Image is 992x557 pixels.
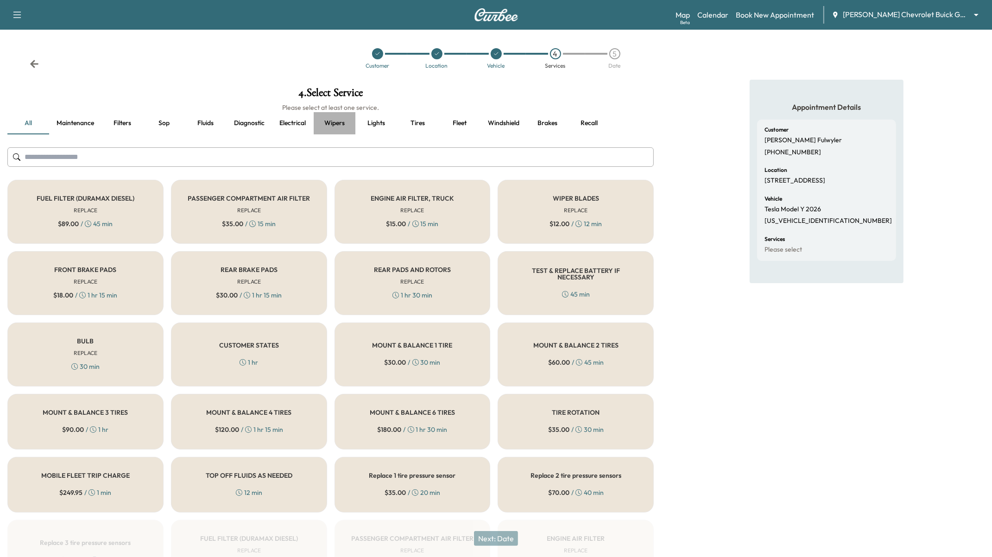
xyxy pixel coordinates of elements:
[185,112,227,134] button: Fluids
[552,409,600,416] h5: TIRE ROTATION
[392,291,432,300] div: 1 hr 30 min
[74,349,97,357] h6: REPLACE
[222,219,243,228] span: $ 35.00
[550,219,569,228] span: $ 12.00
[43,409,128,416] h5: MOUNT & BALANCE 3 TIRES
[236,488,262,497] div: 12 min
[54,266,116,273] h5: FRONT BRAKE PADS
[370,409,455,416] h5: MOUNT & BALANCE 6 TIRES
[215,425,239,434] span: $ 120.00
[548,488,604,497] div: / 40 min
[531,472,621,479] h5: Replace 2 tire pressure sensors
[221,266,278,273] h5: REAR BRAKE PADS
[487,63,505,69] div: Vehicle
[757,102,896,112] h5: Appointment Details
[474,8,518,21] img: Curbee Logo
[548,425,604,434] div: / 30 min
[53,291,117,300] div: / 1 hr 15 min
[550,48,561,59] div: 4
[765,177,825,185] p: [STREET_ADDRESS]
[385,358,406,367] span: $ 30.00
[569,112,610,134] button: Recall
[562,290,590,299] div: 45 min
[401,206,424,215] h6: REPLACE
[553,195,599,202] h5: WIPER BLADES
[58,219,113,228] div: / 45 min
[426,63,448,69] div: Location
[548,488,569,497] span: $ 70.00
[545,63,566,69] div: Services
[206,409,291,416] h5: MOUNT & BALANCE 4 TIRES
[548,358,570,367] span: $ 60.00
[49,112,101,134] button: Maintenance
[7,87,654,103] h1: 4 . Select Service
[385,358,441,367] div: / 30 min
[53,291,73,300] span: $ 18.00
[71,362,100,371] div: 30 min
[401,278,424,286] h6: REPLACE
[378,425,448,434] div: / 1 hr 30 min
[765,246,802,254] p: Please select
[188,195,310,202] h5: PASSENGER COMPARTMENT AIR FILTER
[77,338,94,344] h5: BULB
[216,291,282,300] div: / 1 hr 15 min
[215,425,283,434] div: / 1 hr 15 min
[237,278,261,286] h6: REPLACE
[74,278,97,286] h6: REPLACE
[765,148,821,157] p: [PHONE_NUMBER]
[765,136,842,145] p: [PERSON_NAME] Fulwyler
[609,48,620,59] div: 5
[355,112,397,134] button: Lights
[143,112,185,134] button: Sop
[680,19,690,26] div: Beta
[222,219,276,228] div: / 15 min
[513,267,638,280] h5: TEST & REPLACE BATTERY IF NECESSARY
[765,217,892,225] p: [US_VEHICLE_IDENTIFICATION_NUMBER]
[548,425,569,434] span: $ 35.00
[62,425,84,434] span: $ 90.00
[765,127,789,133] h6: Customer
[378,425,402,434] span: $ 180.00
[237,206,261,215] h6: REPLACE
[366,63,389,69] div: Customer
[697,9,728,20] a: Calendar
[843,9,970,20] span: [PERSON_NAME] Chevrolet Buick GMC
[386,219,406,228] span: $ 15.00
[7,103,654,112] h6: Please select at least one service.
[216,291,238,300] span: $ 30.00
[272,112,314,134] button: Electrical
[533,342,619,348] h5: MOUNT & BALANCE 2 TIRES
[101,112,143,134] button: Filters
[385,488,406,497] span: $ 35.00
[371,195,454,202] h5: ENGINE AIR FILTER, TRUCK
[765,205,821,214] p: Tesla Model Y 2026
[765,236,785,242] h6: Services
[765,167,787,173] h6: Location
[62,425,108,434] div: / 1 hr
[314,112,355,134] button: Wipers
[206,472,292,479] h5: TOP OFF FLUIDS AS NEEDED
[369,472,456,479] h5: Replace 1 tire pressure sensor
[240,358,258,367] div: 1 hr
[397,112,439,134] button: Tires
[548,358,604,367] div: / 45 min
[74,206,97,215] h6: REPLACE
[527,112,569,134] button: Brakes
[386,219,439,228] div: / 15 min
[227,112,272,134] button: Diagnostic
[7,112,654,134] div: basic tabs example
[59,488,82,497] span: $ 249.95
[550,219,602,228] div: / 12 min
[30,59,39,69] div: Back
[41,472,130,479] h5: MOBILE FLEET TRIP CHARGE
[7,112,49,134] button: all
[609,63,621,69] div: Date
[58,219,79,228] span: $ 89.00
[385,488,440,497] div: / 20 min
[736,9,814,20] a: Book New Appointment
[676,9,690,20] a: MapBeta
[765,196,782,202] h6: Vehicle
[439,112,480,134] button: Fleet
[219,342,279,348] h5: CUSTOMER STATES
[59,488,111,497] div: / 1 min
